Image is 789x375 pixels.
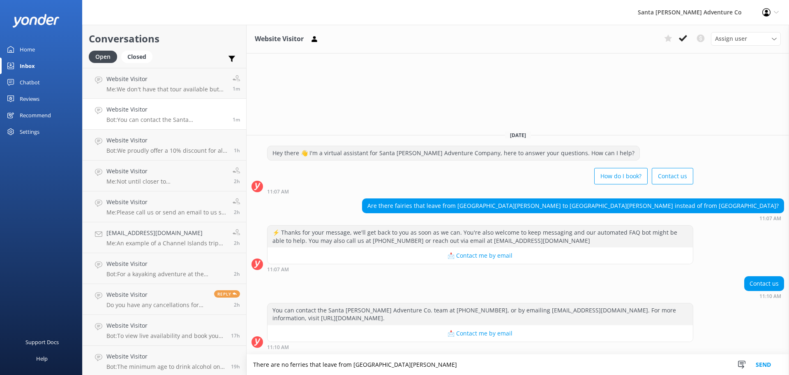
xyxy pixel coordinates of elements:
[267,266,693,272] div: Oct 14 2025 11:07am (UTC -07:00) America/Tijuana
[83,68,246,99] a: Website VisitorMe:We don't have that tour available but we do have the adventure tour (2.5 hours)...
[234,178,240,185] span: Oct 14 2025 08:58am (UTC -07:00) America/Tijuana
[106,270,228,278] p: Bot: For a kayaking adventure at the [GEOGRAPHIC_DATA], you can join one of our tours on [GEOGRAP...
[106,321,225,330] h4: Website Visitor
[83,222,246,253] a: [EMAIL_ADDRESS][DOMAIN_NAME]Me:An example of a Channel Islands trip with 4 adults and 1 child for...
[234,240,240,247] span: Oct 14 2025 08:51am (UTC -07:00) America/Tijuana
[106,352,225,361] h4: Website Visitor
[268,247,693,264] button: 📩 Contact me by email
[25,334,59,350] div: Support Docs
[214,290,240,298] span: Reply
[233,116,240,123] span: Oct 14 2025 11:10am (UTC -07:00) America/Tijuana
[83,161,246,191] a: Website VisitorMe:Not until closer to November/December, if you would like to be added to our 202...
[106,209,226,216] p: Me: Please call us or send an email to us so we can look into this situation and see what we can do!
[748,354,779,375] button: Send
[234,209,240,216] span: Oct 14 2025 08:52am (UTC -07:00) America/Tijuana
[745,277,784,291] div: Contact us
[268,325,693,342] button: 📩 Contact me by email
[505,132,531,139] span: [DATE]
[83,130,246,161] a: Website VisitorBot:We proudly offer a 10% discount for all veterans and active military service m...
[362,199,784,213] div: Are there fairies that leave from [GEOGRAPHIC_DATA][PERSON_NAME] to [GEOGRAPHIC_DATA][PERSON_NAME...
[267,189,289,194] strong: 11:07 AM
[12,14,60,28] img: yonder-white-logo.png
[711,32,781,45] div: Assign User
[231,363,240,370] span: Oct 13 2025 03:21pm (UTC -07:00) America/Tijuana
[594,168,648,184] button: How do I book?
[89,51,117,63] div: Open
[233,85,240,92] span: Oct 14 2025 11:10am (UTC -07:00) America/Tijuana
[83,253,246,284] a: Website VisitorBot:For a kayaking adventure at the [GEOGRAPHIC_DATA], you can join one of our tou...
[20,74,40,91] div: Chatbot
[83,191,246,222] a: Website VisitorMe:Please call us or send an email to us so we can look into this situation and se...
[89,31,240,47] h2: Conversations
[247,354,789,375] textarea: There are no ferries that leave from [GEOGRAPHIC_DATA][PERSON_NAME]
[106,259,228,268] h4: Website Visitor
[106,136,228,145] h4: Website Visitor
[20,107,51,123] div: Recommend
[83,315,246,346] a: Website VisitorBot:To view live availability and book your Santa [PERSON_NAME] Adventure tour, cl...
[106,198,226,207] h4: Website Visitor
[106,301,208,309] p: Do you have any cancellations for [DATE] adventure, Cave tour or the discovery sea caves? I need ...
[652,168,693,184] button: Contact us
[89,52,121,61] a: Open
[83,284,246,315] a: Website VisitorDo you have any cancellations for [DATE] adventure, Cave tour or the discovery sea...
[268,226,693,247] div: ⚡ Thanks for your message, we'll get back to you as soon as we can. You're also welcome to keep m...
[106,86,226,93] p: Me: We don't have that tour available but we do have the adventure tour (2.5 hours) open, do you ...
[267,189,693,194] div: Oct 14 2025 11:07am (UTC -07:00) America/Tijuana
[121,52,157,61] a: Closed
[759,216,781,221] strong: 11:07 AM
[20,91,39,107] div: Reviews
[20,41,35,58] div: Home
[106,240,226,247] p: Me: An example of a Channel Islands trip with 4 adults and 1 child for the ferry and a discovery ...
[715,34,747,43] span: Assign user
[267,344,693,350] div: Oct 14 2025 11:10am (UTC -07:00) America/Tijuana
[744,293,784,299] div: Oct 14 2025 11:10am (UTC -07:00) America/Tijuana
[106,116,226,123] p: Bot: You can contact the Santa [PERSON_NAME] Adventure Co. team at [PHONE_NUMBER], or by emailing...
[106,178,226,185] p: Me: Not until closer to November/December, if you would like to be added to our 2026 waitlist for...
[267,267,289,272] strong: 11:07 AM
[268,146,639,160] div: Hey there 👋 I'm a virtual assistant for Santa [PERSON_NAME] Adventure Company, here to answer you...
[106,290,208,299] h4: Website Visitor
[759,294,781,299] strong: 11:10 AM
[106,167,226,176] h4: Website Visitor
[234,270,240,277] span: Oct 14 2025 08:47am (UTC -07:00) America/Tijuana
[234,301,240,308] span: Oct 14 2025 08:38am (UTC -07:00) America/Tijuana
[121,51,152,63] div: Closed
[36,350,48,367] div: Help
[106,332,225,340] p: Bot: To view live availability and book your Santa [PERSON_NAME] Adventure tour, click [URL][DOMA...
[106,147,228,154] p: Bot: We proudly offer a 10% discount for all veterans and active military service members. To boo...
[83,99,246,130] a: Website VisitorBot:You can contact the Santa [PERSON_NAME] Adventure Co. team at [PHONE_NUMBER], ...
[106,105,226,114] h4: Website Visitor
[231,332,240,339] span: Oct 13 2025 05:13pm (UTC -07:00) America/Tijuana
[106,75,226,84] h4: Website Visitor
[268,303,693,325] div: You can contact the Santa [PERSON_NAME] Adventure Co. team at [PHONE_NUMBER], or by emailing [EMA...
[362,215,784,221] div: Oct 14 2025 11:07am (UTC -07:00) America/Tijuana
[106,228,226,238] h4: [EMAIL_ADDRESS][DOMAIN_NAME]
[106,363,225,370] p: Bot: The minimum age to drink alcohol on a wine tour is 21 years. However, children aged [DEMOGRA...
[267,345,289,350] strong: 11:10 AM
[255,34,304,44] h3: Website Visitor
[234,147,240,154] span: Oct 14 2025 09:31am (UTC -07:00) America/Tijuana
[20,58,35,74] div: Inbox
[20,123,39,140] div: Settings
